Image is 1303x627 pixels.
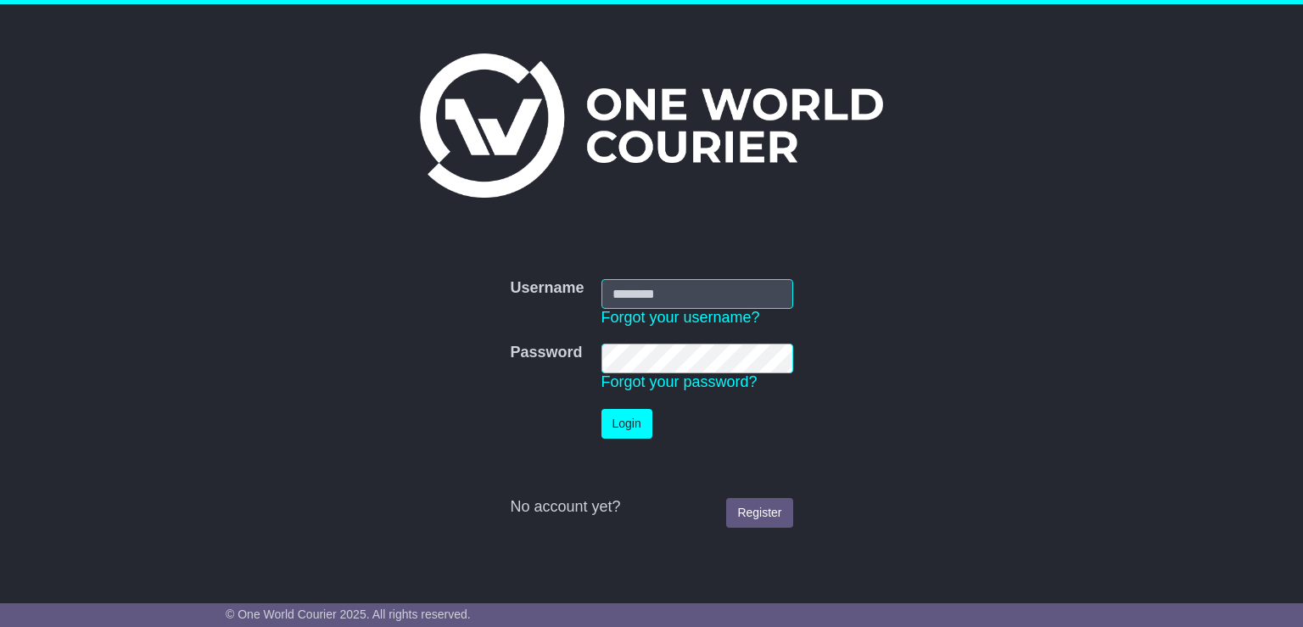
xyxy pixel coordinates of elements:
[726,498,792,528] a: Register
[601,409,652,439] button: Login
[510,279,584,298] label: Username
[510,498,792,517] div: No account yet?
[226,607,471,621] span: © One World Courier 2025. All rights reserved.
[601,373,758,390] a: Forgot your password?
[420,53,883,198] img: One World
[601,309,760,326] a: Forgot your username?
[510,344,582,362] label: Password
